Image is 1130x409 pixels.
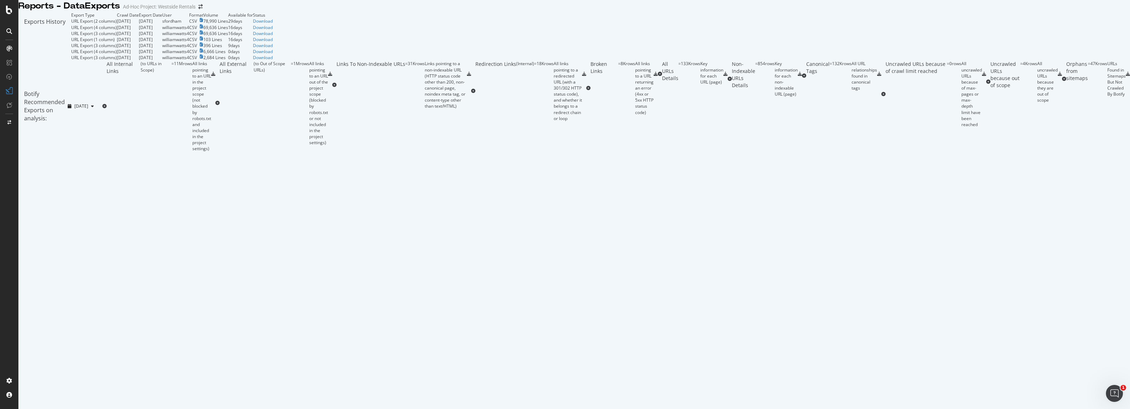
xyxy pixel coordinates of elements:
[162,36,189,42] td: williamwatts4
[253,55,273,61] a: Download
[162,42,189,49] td: williamwatts4
[1126,72,1130,76] div: csv-export
[203,12,228,18] td: Volume
[253,30,273,36] a: Download
[71,36,115,42] div: URL Export (1 column)
[189,18,197,24] div: CSV
[254,61,291,146] div: ( to Out of Scope URLs )
[723,72,728,76] div: csv-export
[228,30,253,36] td: 16 days
[253,36,273,42] a: Download
[253,18,273,24] a: Download
[554,61,582,121] div: All links pointing to a redirected URL (with a 301/302 HTTP status code), and whether it belongs ...
[189,24,197,30] div: CSV
[139,49,162,55] td: [DATE]
[189,55,197,61] div: CSV
[228,49,253,55] td: 0 days
[139,12,162,18] td: Export Date
[203,36,228,42] td: 103 Lines
[678,61,700,87] div: = 133K rows
[798,72,802,76] div: csv-export
[192,61,211,152] div: All links pointing to an URL in the project scope (not blocked by robots.txt and included in the ...
[189,36,197,42] div: CSV
[189,30,197,36] div: CSV
[203,30,228,36] td: 69,636 Lines
[253,12,273,18] td: Status
[211,72,215,76] div: csv-export
[337,61,405,109] div: Links To Non-Indexable URLs
[1066,61,1088,97] div: Orphans from sitemaps
[141,61,171,152] div: ( to URLs in Scope )
[947,61,961,127] div: = 0 rows
[203,24,228,30] td: 69,636 Lines
[886,61,947,127] div: Uncrawled URLs because of crawl limit reached
[162,30,189,36] td: williamwatts4
[806,61,830,91] div: Canonical Tags
[618,61,635,115] div: = 8K rows
[228,36,253,42] td: 16 days
[117,55,139,61] td: [DATE]
[123,3,196,10] div: Ad-Hoc Project: Westside Rentals
[253,24,273,30] a: Download
[220,61,254,146] div: All External Links
[189,49,197,55] div: CSV
[253,42,273,49] a: Download
[107,61,141,152] div: All Internal Links
[516,61,534,121] div: ( Internal )
[582,72,586,76] div: csv-export
[1106,385,1123,402] iframe: Intercom live chat
[24,18,66,55] div: Exports History
[203,18,228,24] td: 78,990 Lines
[203,49,228,55] td: 6,666 Lines
[117,36,139,42] td: [DATE]
[662,61,678,87] div: All URLs Details
[228,55,253,61] td: 0 days
[253,49,273,55] a: Download
[162,55,189,61] td: williamwatts4
[852,61,877,91] div: All URL relationships found in canonical tags
[74,103,88,109] span: 2025 Aug. 22nd
[162,49,189,55] td: williamwatts4
[139,30,162,36] td: [DATE]
[139,24,162,30] td: [DATE]
[139,55,162,61] td: [DATE]
[961,61,982,127] div: All uncrawled URLs because of max-pages or max-depth limit have been reached
[534,61,554,121] div: = 18K rows
[71,30,117,36] div: URL Export (3 columns)
[990,61,1020,103] div: Uncrawled URLs because out of scope
[71,12,117,18] td: Export Type
[117,30,139,36] td: [DATE]
[982,72,986,76] div: csv-export
[117,18,139,24] td: [DATE]
[1037,61,1058,103] div: All uncrawled URLs because they are out of scope
[1020,61,1037,103] div: = 4K rows
[162,18,189,24] td: sfordham
[198,4,203,9] div: arrow-right-arrow-left
[117,42,139,49] td: [DATE]
[654,72,658,76] div: csv-export
[755,61,775,97] div: = 854 rows
[189,12,203,18] td: Format
[1120,385,1126,391] span: 1
[635,61,654,115] div: All links pointing to a URL returning an error (4xx or 5xx HTTP status code)
[139,36,162,42] td: [DATE]
[405,61,425,109] div: = 31K rows
[228,18,253,24] td: 29 days
[291,61,309,146] div: = 1M rows
[228,42,253,49] td: 9 days
[117,12,139,18] td: Crawl Date
[228,24,253,30] td: 16 days
[24,90,65,122] div: Botify Recommended Exports on analysis:
[475,61,516,121] div: Redirection Links
[591,61,618,115] div: Broken Links
[830,61,852,91] div: = 132K rows
[700,61,723,85] div: Key information for each URL (page)
[467,72,471,76] div: csv-export
[162,24,189,30] td: williamwatts4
